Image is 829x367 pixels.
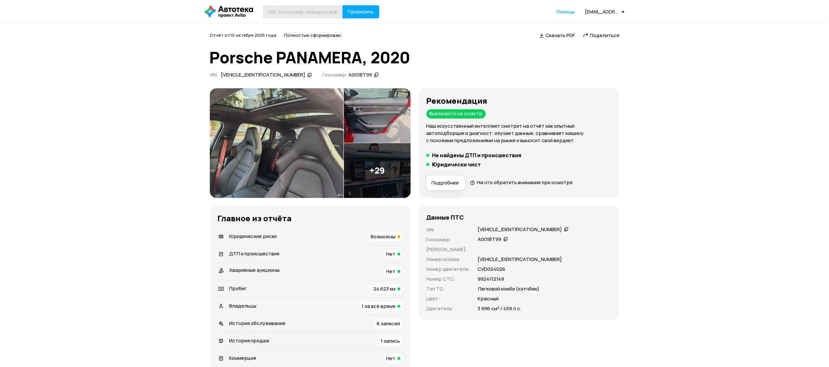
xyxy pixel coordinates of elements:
[426,285,470,292] p: Тип ТС :
[426,295,470,302] p: Цвет :
[426,214,464,221] h4: Данные ПТС
[478,266,505,273] p: СVD024026
[426,246,470,253] p: [PERSON_NAME] :
[229,267,280,273] span: Аварийные аукционы
[478,275,504,283] p: 9924112149
[229,355,256,361] span: Коммерция
[282,32,344,39] div: Полностью сформирован
[229,302,257,309] span: Владельцы
[478,256,562,263] p: [VEHICLE_IDENTIFICATION_NUMBER]
[432,180,459,186] span: Подробнее
[362,303,396,310] span: 1 за всё время
[229,233,277,240] span: Юридические риски
[426,109,486,119] div: Выезжайте на осмотр
[229,285,247,292] span: Пробег
[210,49,620,66] h1: Porsche PANAMERA, 2020
[426,96,612,105] h3: Рекомендация
[426,266,470,273] p: Номер двигателя :
[477,179,573,186] span: На что обратить внимание при осмотре
[478,236,502,243] div: А001ВТ99
[426,176,465,190] button: Подробнее
[478,305,522,312] p: 3 996 см³ / 459 л.с.
[426,236,470,243] p: Госномер :
[557,9,575,15] a: Помощь
[229,320,286,327] span: История обслуживания
[540,32,575,39] a: Скачать PDF
[218,214,403,223] h3: Главное из отчёта
[432,161,481,168] h5: Юридически чист
[386,250,396,257] span: Нет
[426,256,470,263] p: Номер кузова :
[478,285,540,292] p: Легковой комби (хэтчбек)
[478,226,562,233] div: [VEHICLE_IDENTIFICATION_NUMBER]
[426,226,470,233] p: VIN :
[210,32,277,38] span: Отчёт от 10 октября 2025 года
[432,152,522,159] h5: Не найдены ДТП и происшествия
[377,320,400,327] span: 8 записей
[478,295,499,302] p: Красный
[426,275,470,283] p: Номер СТС :
[221,72,306,78] div: [VEHICLE_IDENTIFICATION_NUMBER]
[348,72,372,78] div: А001ВТ99
[229,250,280,257] span: ДТП и происшествия
[386,268,396,275] span: Нет
[263,5,343,18] input: VIN, госномер, номер кузова
[210,71,219,78] span: VIN :
[386,355,396,362] span: Нет
[348,9,374,14] span: Проверить
[585,9,624,15] div: [EMAIL_ADDRESS][DOMAIN_NAME]
[590,32,620,39] span: Поделиться
[426,305,470,312] p: Двигатель :
[322,71,347,78] span: Госномер:
[470,179,573,186] a: На что обратить внимание при осмотре
[343,5,379,18] button: Проверить
[426,122,612,144] p: Наш искусственный интеллект смотрит на отчёт как опытный автоподборщик и диагност: изучает данные...
[583,32,620,39] a: Поделиться
[381,337,400,344] span: 1 запись
[371,233,396,240] span: Возможны
[374,285,396,292] span: 24 623 км
[229,337,270,344] span: История продаж
[546,32,575,39] span: Скачать PDF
